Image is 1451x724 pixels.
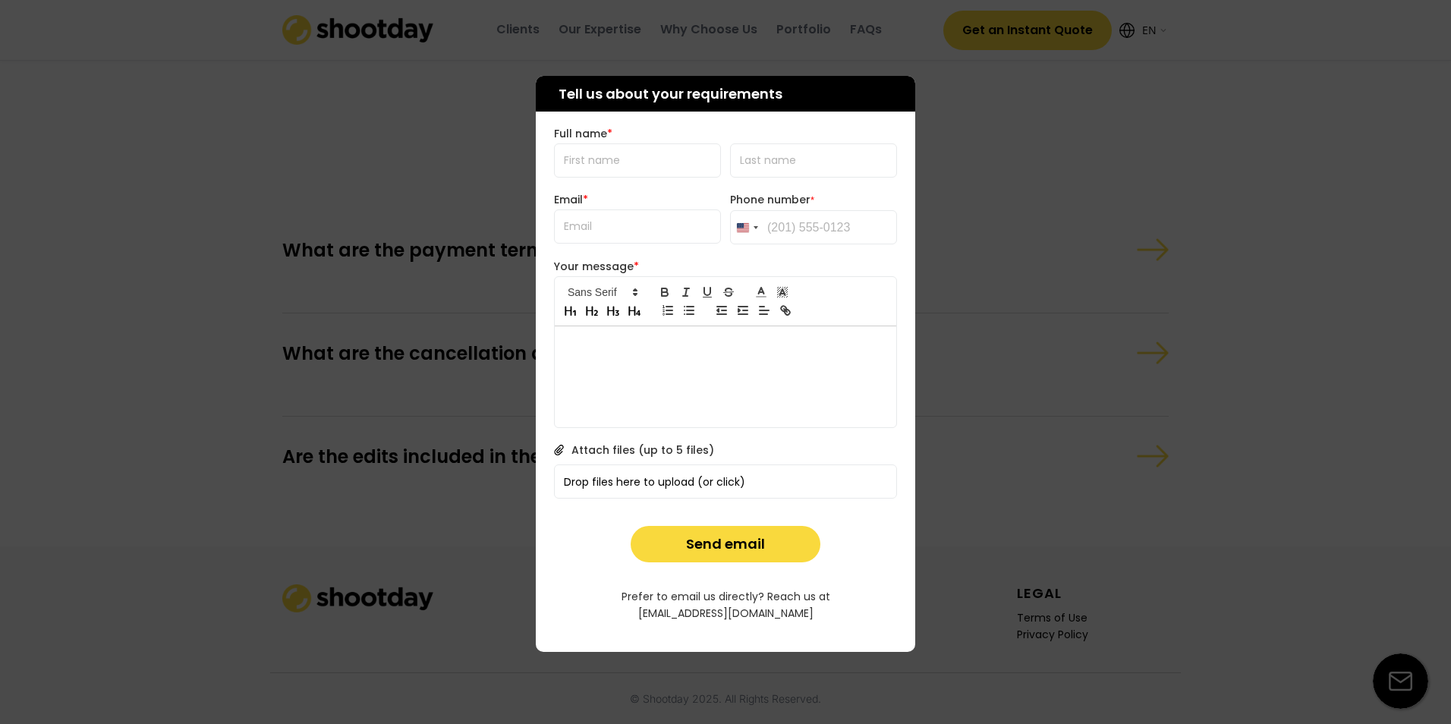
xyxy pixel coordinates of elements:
[554,209,721,244] input: Email
[631,526,820,562] button: Send email
[554,193,713,206] div: Email
[555,465,898,498] div: Drop files here to upload (or click)
[772,283,793,301] span: Highlight color
[561,283,643,301] span: Font
[554,127,897,140] div: Full name
[638,606,814,622] div: [EMAIL_ADDRESS][DOMAIN_NAME]
[730,210,897,244] input: (201) 555-0123
[751,283,772,301] span: Font color
[554,260,897,273] div: Your message
[536,76,915,112] div: Tell us about your requirements
[571,443,714,457] div: Attach files (up to 5 files)
[730,193,897,207] div: Phone number
[554,445,564,455] img: Icon%20metro-attachment.svg
[731,211,763,244] button: Selected country
[554,143,721,178] input: First name
[754,301,775,320] span: Text alignment
[730,143,897,178] input: Last name
[622,590,830,605] div: Prefer to email us directly? Reach us at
